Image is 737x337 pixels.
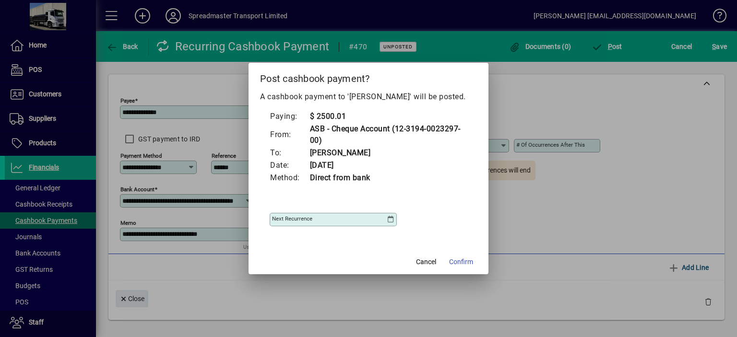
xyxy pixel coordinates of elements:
[270,110,309,123] td: Paying:
[270,147,309,159] td: To:
[309,172,468,184] td: Direct from bank
[270,172,309,184] td: Method:
[260,91,477,103] p: A cashbook payment to '[PERSON_NAME]' will be posted.
[309,159,468,172] td: [DATE]
[309,123,468,147] td: ASB - Cheque Account (12-3194-0023297-00)
[416,257,436,267] span: Cancel
[272,215,312,222] mat-label: Next recurrence
[449,257,473,267] span: Confirm
[270,159,309,172] td: Date:
[445,253,477,270] button: Confirm
[309,147,468,159] td: [PERSON_NAME]
[309,110,468,123] td: $ 2500.01
[270,123,309,147] td: From:
[249,63,488,91] h2: Post cashbook payment?
[411,253,441,270] button: Cancel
